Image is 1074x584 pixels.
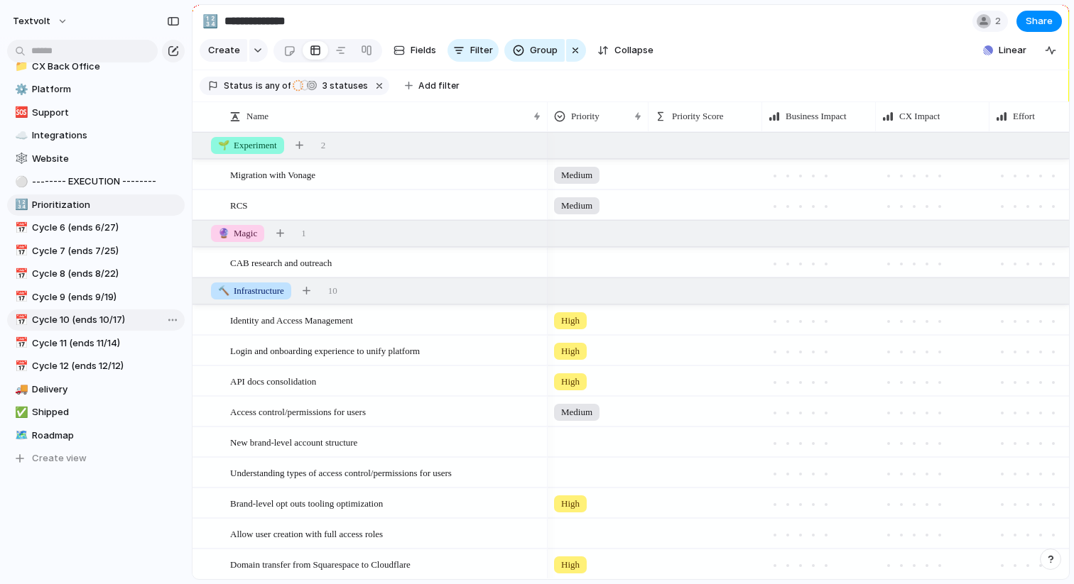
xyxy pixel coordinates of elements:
a: 🕸️Website [7,148,185,170]
span: Business Impact [786,109,847,123]
span: any of [263,79,291,92]
span: CX Impact [899,109,940,123]
span: Identity and Access Management [230,312,353,328]
span: 🌱 [218,140,229,150]
span: 1 [301,226,306,241]
a: 📁CX Back Office [7,56,185,77]
span: Linear [999,43,1026,57]
a: 📅Cycle 9 (ends 9/19) [7,287,185,308]
span: Cycle 6 (ends 6/27) [32,221,180,235]
span: Cycle 7 (ends 7/25) [32,244,180,258]
div: 🔢 [15,197,25,213]
span: Platform [32,82,180,97]
span: 🔨 [218,285,229,296]
button: 📁 [13,60,27,74]
span: -------- EXECUTION -------- [32,175,180,189]
button: 📅 [13,336,27,351]
button: 📅 [13,267,27,281]
div: 📅 [15,358,25,375]
span: statuses [318,79,368,92]
div: 🔢 [202,11,218,31]
button: 📅 [13,359,27,373]
div: 📅 [15,243,25,259]
button: ⚙️ [13,82,27,97]
span: Cycle 8 (ends 8/22) [32,267,180,281]
a: ⚪-------- EXECUTION -------- [7,171,185,192]
a: 📅Cycle 7 (ends 7/25) [7,241,185,262]
button: Create [200,39,247,62]
span: Roadmap [32,429,180,443]
div: 🚚 [15,381,25,397]
span: High [561,375,580,389]
span: New brand-level account structure [230,434,357,450]
span: Group [530,43,558,57]
span: Create view [32,451,87,465]
span: 2 [321,138,326,153]
span: Medium [561,199,592,213]
span: Status [224,79,253,92]
a: ☁️Integrations [7,125,185,146]
span: Magic [218,226,257,241]
span: 10 [328,284,337,298]
span: Filter [470,43,493,57]
a: 🔢Prioritization [7,194,185,216]
button: 📅 [13,244,27,258]
span: Cycle 12 (ends 12/12) [32,359,180,373]
button: 🕸️ [13,152,27,166]
a: 📅Cycle 12 (ends 12/12) [7,356,185,377]
span: Login and onboarding experience to unify platform [230,342,420,358]
div: ✅ [15,404,25,421]
span: Shipped [32,405,180,419]
button: Add filter [396,76,468,96]
a: ⚙️Platform [7,79,185,100]
span: 2 [995,14,1005,28]
span: Cycle 10 (ends 10/17) [32,313,180,327]
span: Experiment [218,138,277,153]
a: 📅Cycle 6 (ends 6/27) [7,217,185,238]
a: 📅Cycle 10 (ends 10/17) [7,309,185,331]
div: 📁 [15,58,25,75]
button: 📅 [13,290,27,304]
span: Website [32,152,180,166]
span: Delivery [32,382,180,397]
div: 🗺️Roadmap [7,425,185,446]
span: Create [208,43,240,57]
a: ✅Shipped [7,402,185,423]
span: High [561,344,580,358]
span: Integrations [32,128,180,143]
span: Collapse [614,43,653,57]
button: Filter [447,39,499,62]
button: ⚪ [13,175,27,189]
span: 3 [318,80,330,91]
div: 📅 [15,335,25,351]
span: Cycle 11 (ends 11/14) [32,336,180,351]
span: Add filter [418,79,460,92]
span: CX Back Office [32,60,180,74]
button: isany of [253,78,293,94]
span: RCS [230,197,248,213]
span: Medium [561,168,592,182]
button: 🆘 [13,106,27,120]
button: Fields [388,39,442,62]
div: 📅Cycle 8 (ends 8/22) [7,263,185,285]
span: Support [32,106,180,120]
div: ☁️ [15,128,25,144]
a: 📅Cycle 11 (ends 11/14) [7,333,185,354]
span: Priority [571,109,600,123]
div: 🆘Support [7,102,185,123]
button: textvolt [6,10,75,33]
span: Effort [1013,109,1035,123]
button: 🔢 [199,10,222,33]
button: Group [504,39,565,62]
span: Migration with Vonage [230,166,315,182]
span: Cycle 9 (ends 9/19) [32,290,180,304]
